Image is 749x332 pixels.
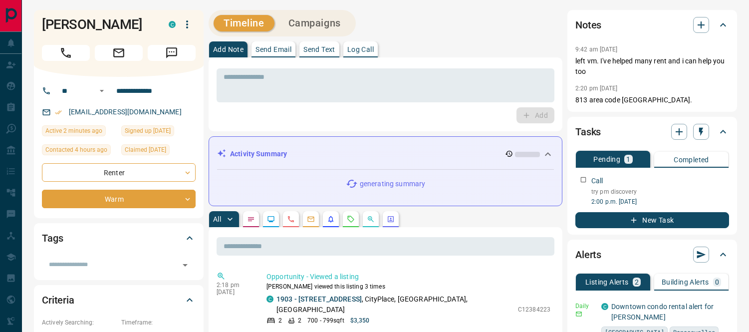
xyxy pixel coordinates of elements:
[169,21,176,28] div: condos.ca
[42,45,90,61] span: Call
[662,279,709,286] p: Building Alerts
[575,95,729,105] p: 813 area code [GEOGRAPHIC_DATA].
[255,46,291,53] p: Send Email
[575,212,729,228] button: New Task
[307,215,315,223] svg: Emails
[611,303,714,321] a: Downtown condo rental alert for [PERSON_NAME]
[593,156,620,163] p: Pending
[575,243,729,267] div: Alerts
[307,316,344,325] p: 700 - 799 sqft
[247,215,255,223] svg: Notes
[287,215,295,223] svg: Calls
[591,197,729,206] p: 2:00 p.m. [DATE]
[298,316,301,325] p: 2
[303,46,335,53] p: Send Text
[360,179,425,189] p: generating summary
[591,176,603,186] p: Call
[276,294,513,315] p: , CityPlace, [GEOGRAPHIC_DATA], [GEOGRAPHIC_DATA]
[276,295,362,303] a: 1903 - [STREET_ADDRESS]
[121,318,196,327] p: Timeframe:
[575,56,729,77] p: left vm. I've helped many rent and i can help you too
[42,226,196,250] div: Tags
[42,288,196,312] div: Criteria
[217,289,251,296] p: [DATE]
[125,145,166,155] span: Claimed [DATE]
[45,145,107,155] span: Contacted 4 hours ago
[575,247,601,263] h2: Alerts
[42,292,74,308] h2: Criteria
[518,305,550,314] p: C12384223
[125,126,171,136] span: Signed up [DATE]
[121,144,196,158] div: Sun Oct 12 2025
[42,230,63,246] h2: Tags
[178,258,192,272] button: Open
[575,124,601,140] h2: Tasks
[213,46,244,53] p: Add Note
[350,316,370,325] p: $3,350
[367,215,375,223] svg: Opportunities
[626,156,630,163] p: 1
[214,15,274,31] button: Timeline
[267,215,275,223] svg: Lead Browsing Activity
[347,46,374,53] p: Log Call
[96,85,108,97] button: Open
[278,316,282,325] p: 2
[95,45,143,61] span: Email
[575,46,618,53] p: 9:42 am [DATE]
[266,272,550,282] p: Opportunity - Viewed a listing
[591,187,729,196] p: try pm discovery
[55,109,62,116] svg: Email Verified
[266,296,273,303] div: condos.ca
[217,145,554,163] div: Activity Summary
[575,120,729,144] div: Tasks
[42,16,154,32] h1: [PERSON_NAME]
[121,125,196,139] div: Sun Oct 12 2025
[585,279,629,286] p: Listing Alerts
[69,108,182,116] a: [EMAIL_ADDRESS][DOMAIN_NAME]
[213,216,221,223] p: All
[575,311,582,318] svg: Email
[575,13,729,37] div: Notes
[230,149,287,159] p: Activity Summary
[575,17,601,33] h2: Notes
[42,318,116,327] p: Actively Searching:
[42,190,196,208] div: Warm
[347,215,355,223] svg: Requests
[42,163,196,182] div: Renter
[278,15,351,31] button: Campaigns
[674,156,709,163] p: Completed
[575,302,595,311] p: Daily
[387,215,395,223] svg: Agent Actions
[327,215,335,223] svg: Listing Alerts
[635,279,639,286] p: 2
[266,282,550,291] p: [PERSON_NAME] viewed this listing 3 times
[575,85,618,92] p: 2:20 pm [DATE]
[45,126,102,136] span: Active 2 minutes ago
[715,279,719,286] p: 0
[42,125,116,139] div: Wed Oct 15 2025
[601,303,608,310] div: condos.ca
[217,282,251,289] p: 2:18 pm
[148,45,196,61] span: Message
[42,144,116,158] div: Wed Oct 15 2025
